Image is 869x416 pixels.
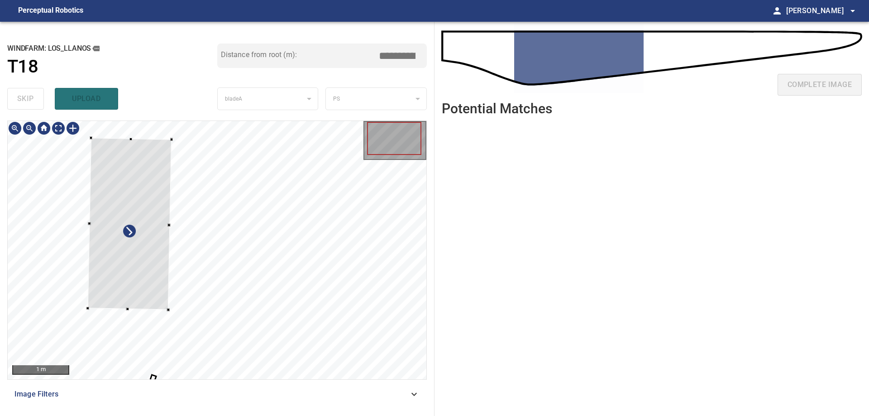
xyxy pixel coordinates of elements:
figcaption: Perceptual Robotics [18,4,83,18]
button: copy message details [91,44,101,53]
div: Go home [37,121,51,135]
div: bladeA [218,87,318,111]
span: PS [333,96,340,102]
span: Image Filters [14,389,409,400]
div: Edit annotation [122,223,137,238]
div: Toggle selection [66,121,80,135]
label: Distance from root (m): [221,51,297,58]
div: PS [326,87,426,111]
div: Toggle full page [51,121,66,135]
div: Image Filters [7,383,427,405]
button: [PERSON_NAME] [783,2,858,20]
span: bladeA [225,96,243,102]
h2: windfarm: Los_Llanos [7,44,217,53]
div: Zoom out [22,121,37,135]
span: [PERSON_NAME] [786,5,858,17]
div: Zoom in [8,121,22,135]
h1: T18 [7,56,38,77]
a: T18 [7,56,217,77]
h2: Potential Matches [442,101,552,116]
span: person [772,5,783,16]
span: arrow_drop_down [847,5,858,16]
